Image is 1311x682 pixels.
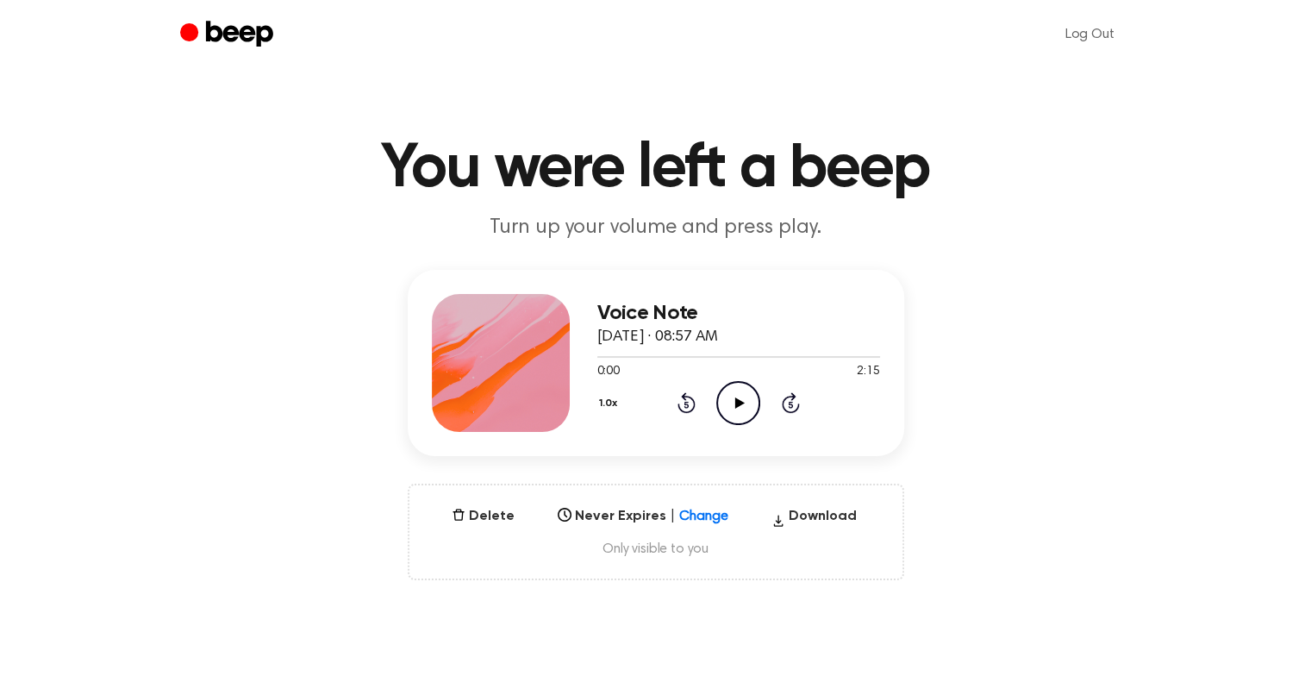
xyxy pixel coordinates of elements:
span: [DATE] · 08:57 AM [597,329,718,345]
h3: Voice Note [597,302,880,325]
h1: You were left a beep [215,138,1097,200]
p: Turn up your volume and press play. [325,214,987,242]
a: Beep [180,18,278,52]
a: Log Out [1048,14,1132,55]
button: Delete [445,506,521,527]
span: 2:15 [857,363,879,381]
span: Only visible to you [430,541,882,558]
button: Download [765,506,864,534]
button: 1.0x [597,389,624,418]
span: 0:00 [597,363,620,381]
